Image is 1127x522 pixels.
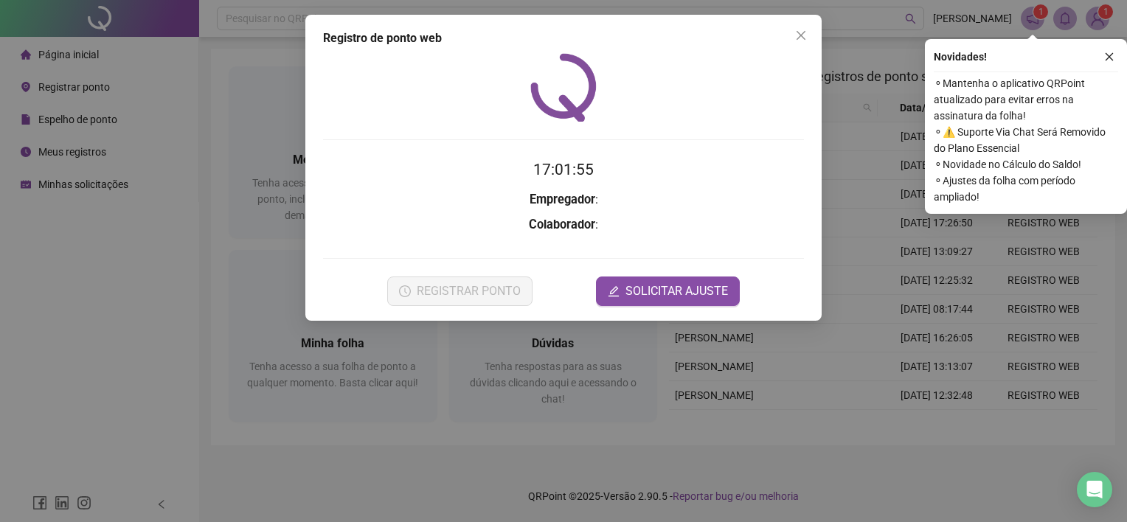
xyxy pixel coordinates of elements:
span: ⚬ Mantenha o aplicativo QRPoint atualizado para evitar erros na assinatura da folha! [934,75,1118,124]
img: QRPoint [530,53,597,122]
div: Open Intercom Messenger [1077,472,1112,507]
span: ⚬ Novidade no Cálculo do Saldo! [934,156,1118,173]
span: close [795,29,807,41]
strong: Empregador [530,192,595,206]
h3: : [323,215,804,234]
span: ⚬ Ajustes da folha com período ampliado! [934,173,1118,205]
span: close [1104,52,1114,62]
button: Close [789,24,813,47]
span: SOLICITAR AJUSTE [625,282,728,300]
span: edit [608,285,620,297]
button: REGISTRAR PONTO [387,276,533,306]
div: Registro de ponto web [323,29,804,47]
strong: Colaborador [529,217,595,232]
h3: : [323,190,804,209]
time: 17:01:55 [533,161,594,178]
button: editSOLICITAR AJUSTE [596,276,740,306]
span: ⚬ ⚠️ Suporte Via Chat Será Removido do Plano Essencial [934,124,1118,156]
span: Novidades ! [934,49,987,65]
